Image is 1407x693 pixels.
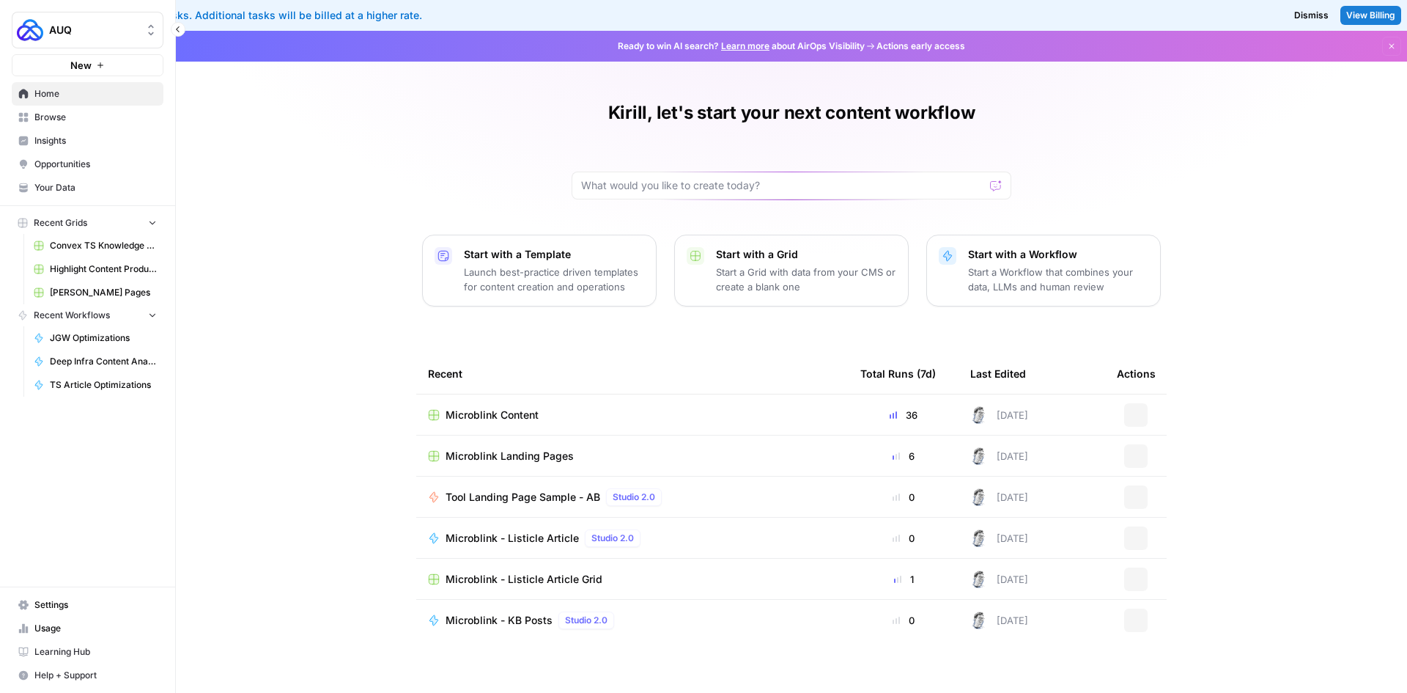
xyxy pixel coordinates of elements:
[618,40,865,53] span: Ready to win AI search? about AirOps Visibility
[428,449,837,463] a: Microblink Landing Pages
[970,529,1028,547] div: [DATE]
[12,54,163,76] button: New
[970,612,1028,629] div: [DATE]
[970,406,988,424] img: 28dbpmxwbe1lgts1kkshuof3rm4g
[860,490,947,505] div: 0
[27,234,163,257] a: Convex TS Knowledge Base Articles Grid
[34,87,157,100] span: Home
[968,247,1148,262] p: Start with a Workflow
[464,265,644,294] p: Launch best-practice driven templates for content creation and operations
[716,247,896,262] p: Start with a Grid
[34,669,157,682] span: Help + Support
[50,263,157,276] span: Highlight Content Production
[446,408,539,422] span: Microblink Content
[970,447,1028,465] div: [DATE]
[970,612,988,629] img: 28dbpmxwbe1lgts1kkshuof3rm4g
[970,571,988,588] img: 28dbpmxwbe1lgts1kkshuof3rm4g
[50,286,157,299] span: [PERSON_NAME] Pages
[970,529,988,547] img: 28dbpmxwbe1lgts1kkshuof3rm4g
[446,531,579,546] span: Microblink - Listicle Article
[422,235,657,307] button: Start with a TemplateLaunch best-practice driven templates for content creation and operations
[27,326,163,350] a: JGW Optimizations
[721,40,769,51] a: Learn more
[34,134,157,147] span: Insights
[12,664,163,687] button: Help + Support
[50,378,157,392] span: TS Article Optimizations
[581,178,984,193] input: What would you like to create today?
[428,612,837,629] a: Microblink - KB PostsStudio 2.0
[34,111,157,124] span: Browse
[674,235,909,307] button: Start with a GridStart a Grid with data from your CMS or create a blank one
[12,304,163,326] button: Recent Workflows
[12,640,163,664] a: Learning Hub
[12,593,163,617] a: Settings
[970,447,988,465] img: 28dbpmxwbe1lgts1kkshuof3rm4g
[565,614,608,627] span: Studio 2.0
[1288,6,1334,25] button: Dismiss
[1294,9,1329,22] span: Dismiss
[49,23,138,37] span: AUQ
[446,613,553,628] span: Microblink - KB Posts
[446,449,574,463] span: Microblink Landing Pages
[860,408,947,422] div: 36
[27,281,163,304] a: [PERSON_NAME] Pages
[12,129,163,153] a: Insights
[12,8,852,23] div: You've used your included tasks. Additional tasks will be billed at a higher rate.
[446,572,602,587] span: Microblink - Listicle Article Grid
[613,491,655,504] span: Studio 2.0
[34,622,157,635] span: Usage
[860,572,947,587] div: 1
[34,158,157,171] span: Opportunities
[12,212,163,234] button: Recent Grids
[1340,6,1401,25] a: View Billing
[12,176,163,199] a: Your Data
[860,353,936,394] div: Total Runs (7d)
[876,40,965,53] span: Actions early access
[27,350,163,373] a: Deep Infra Content Analysis
[1117,353,1156,394] div: Actions
[50,331,157,345] span: JGW Optimizations
[716,265,896,294] p: Start a Grid with data from your CMS or create a blank one
[970,488,988,506] img: 28dbpmxwbe1lgts1kkshuof3rm4g
[970,406,1028,424] div: [DATE]
[12,617,163,640] a: Usage
[428,488,837,506] a: Tool Landing Page Sample - ABStudio 2.0
[34,598,157,612] span: Settings
[860,449,947,463] div: 6
[12,106,163,129] a: Browse
[50,355,157,368] span: Deep Infra Content Analysis
[27,257,163,281] a: Highlight Content Production
[428,572,837,587] a: Microblink - Listicle Article Grid
[50,239,157,252] span: Convex TS Knowledge Base Articles Grid
[968,265,1148,294] p: Start a Workflow that combines your data, LLMs and human review
[446,490,600,505] span: Tool Landing Page Sample - AB
[12,153,163,176] a: Opportunities
[70,58,92,73] span: New
[428,353,837,394] div: Recent
[12,12,163,48] button: Workspace: AUQ
[860,531,947,546] div: 0
[428,529,837,547] a: Microblink - Listicle ArticleStudio 2.0
[12,82,163,106] a: Home
[860,613,947,628] div: 0
[591,532,634,545] span: Studio 2.0
[34,645,157,659] span: Learning Hub
[970,571,1028,588] div: [DATE]
[34,181,157,194] span: Your Data
[970,353,1026,394] div: Last Edited
[608,101,975,125] h1: Kirill, let's start your next content workflow
[34,309,110,322] span: Recent Workflows
[464,247,644,262] p: Start with a Template
[17,17,43,43] img: AUQ Logo
[428,408,837,422] a: Microblink Content
[27,373,163,397] a: TS Article Optimizations
[926,235,1161,307] button: Start with a WorkflowStart a Workflow that combines your data, LLMs and human review
[34,216,87,230] span: Recent Grids
[970,488,1028,506] div: [DATE]
[1346,9,1395,22] span: View Billing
